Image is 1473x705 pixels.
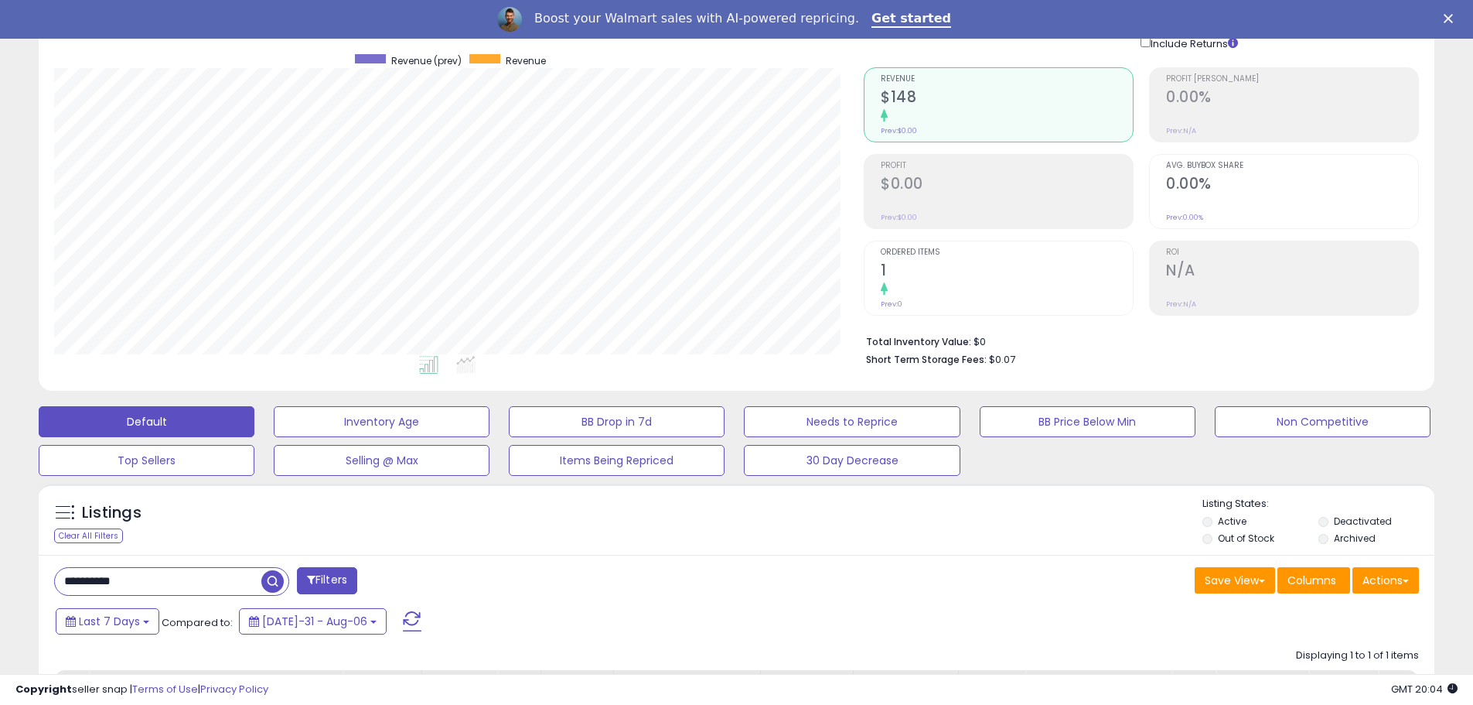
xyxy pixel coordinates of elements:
[1334,515,1392,528] label: Deactivated
[1218,515,1246,528] label: Active
[509,406,725,437] button: BB Drop in 7d
[989,352,1015,367] span: $0.07
[744,445,960,476] button: 30 Day Decrease
[297,567,357,594] button: Filters
[881,262,1133,282] h2: 1
[239,608,387,635] button: [DATE]-31 - Aug-06
[82,502,142,524] h5: Listings
[39,406,254,437] button: Default
[1166,213,1203,222] small: Prev: 0.00%
[162,615,233,630] span: Compared to:
[881,175,1133,196] h2: $0.00
[132,682,198,696] a: Terms of Use
[509,445,725,476] button: Items Being Repriced
[1166,75,1418,84] span: Profit [PERSON_NAME]
[1166,126,1196,135] small: Prev: N/A
[1166,262,1418,282] h2: N/A
[1277,567,1350,594] button: Columns
[15,682,72,696] strong: Copyright
[1215,406,1430,437] button: Non Competitive
[1352,567,1419,594] button: Actions
[1129,34,1256,52] div: Include Returns
[54,529,123,543] div: Clear All Filters
[881,88,1133,109] h2: $148
[1166,248,1418,257] span: ROI
[980,406,1195,437] button: BB Price Below Min
[200,682,268,696] a: Privacy Policy
[866,331,1407,350] li: $0
[534,11,859,26] div: Boost your Walmart sales with AI-powered repricing.
[866,335,971,348] b: Total Inventory Value:
[881,248,1133,257] span: Ordered Items
[1195,567,1275,594] button: Save View
[1166,175,1418,196] h2: 0.00%
[866,353,987,366] b: Short Term Storage Fees:
[274,406,489,437] button: Inventory Age
[881,75,1133,84] span: Revenue
[497,7,522,32] img: Profile image for Adrian
[1166,162,1418,170] span: Avg. Buybox Share
[1391,682,1458,696] span: 2025-08-14 20:04 GMT
[15,683,268,697] div: seller snap | |
[1218,532,1274,545] label: Out of Stock
[871,11,951,28] a: Get started
[1202,497,1434,512] p: Listing States:
[881,213,917,222] small: Prev: $0.00
[56,608,159,635] button: Last 7 Days
[1166,88,1418,109] h2: 0.00%
[274,445,489,476] button: Selling @ Max
[1444,14,1459,23] div: Close
[39,445,254,476] button: Top Sellers
[744,406,960,437] button: Needs to Reprice
[1296,649,1419,663] div: Displaying 1 to 1 of 1 items
[1287,573,1336,588] span: Columns
[506,54,546,67] span: Revenue
[262,614,367,629] span: [DATE]-31 - Aug-06
[1166,299,1196,309] small: Prev: N/A
[1334,532,1376,545] label: Archived
[79,614,140,629] span: Last 7 Days
[881,299,902,309] small: Prev: 0
[391,54,462,67] span: Revenue (prev)
[881,162,1133,170] span: Profit
[881,126,917,135] small: Prev: $0.00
